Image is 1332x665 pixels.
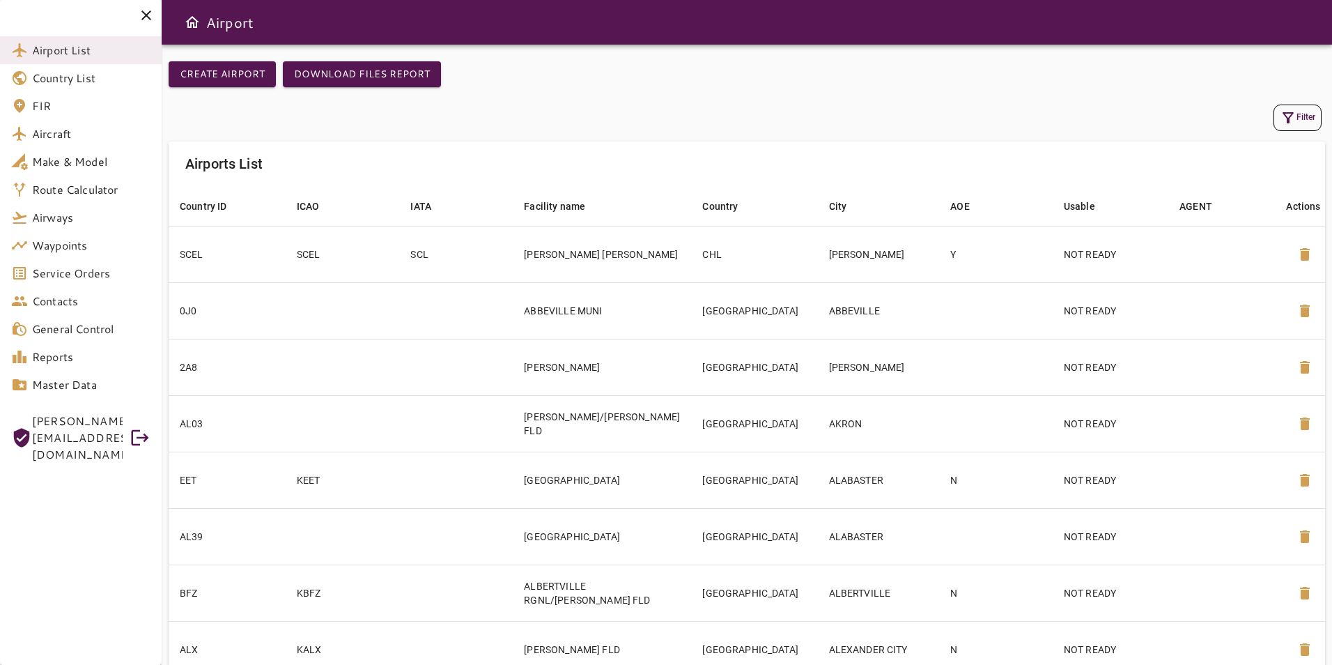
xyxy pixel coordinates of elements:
[286,565,400,621] td: KBFZ
[1296,641,1313,658] span: delete
[169,282,286,339] td: 0J0
[1064,360,1157,374] p: NOT READY
[169,226,286,282] td: SCEL
[169,565,286,621] td: BFZ
[513,508,691,565] td: [GEOGRAPHIC_DATA]
[1296,246,1313,263] span: delete
[1288,238,1322,271] button: Delete Airport
[32,376,150,393] span: Master Data
[32,98,150,114] span: FIR
[1296,585,1313,602] span: delete
[1288,464,1322,497] button: Delete Airport
[818,226,940,282] td: [PERSON_NAME]
[178,8,206,36] button: Open drawer
[1273,105,1322,131] button: Filter
[410,198,449,215] span: IATA
[818,395,940,452] td: AKRON
[691,339,817,395] td: [GEOGRAPHIC_DATA]
[1179,198,1212,215] div: AGENT
[32,265,150,282] span: Service Orders
[283,61,441,87] button: Download Files Report
[829,198,847,215] div: City
[513,339,691,395] td: [PERSON_NAME]
[1064,198,1113,215] span: Usable
[818,452,940,508] td: ALABASTER
[950,198,987,215] span: AOE
[939,565,1052,621] td: N
[169,452,286,508] td: EET
[939,452,1052,508] td: N
[185,153,263,175] h6: Airports List
[1064,530,1157,544] p: NOT READY
[691,508,817,565] td: [GEOGRAPHIC_DATA]
[1296,359,1313,376] span: delete
[169,508,286,565] td: AL39
[1288,576,1322,610] button: Delete Airport
[513,452,691,508] td: [GEOGRAPHIC_DATA]
[1296,472,1313,489] span: delete
[32,153,150,170] span: Make & Model
[1064,586,1157,600] p: NOT READY
[691,226,817,282] td: CHL
[1296,303,1313,319] span: delete
[1288,407,1322,441] button: Delete Airport
[950,198,969,215] div: AOE
[1064,247,1157,261] p: NOT READY
[169,339,286,395] td: 2A8
[399,226,513,282] td: SCL
[410,198,431,215] div: IATA
[513,395,691,452] td: [PERSON_NAME]/[PERSON_NAME] FLD
[32,70,150,86] span: Country List
[818,508,940,565] td: ALABASTER
[32,209,150,226] span: Airways
[32,181,150,198] span: Route Calculator
[818,565,940,621] td: ALBERTVILLE
[1064,643,1157,657] p: NOT READY
[180,198,245,215] span: Country ID
[297,198,320,215] div: ICAO
[513,565,691,621] td: ALBERTVILLE RGNL/[PERSON_NAME] FLD
[691,565,817,621] td: [GEOGRAPHIC_DATA]
[32,42,150,59] span: Airport List
[1296,415,1313,432] span: delete
[1064,198,1095,215] div: Usable
[32,321,150,337] span: General Control
[829,198,865,215] span: City
[691,452,817,508] td: [GEOGRAPHIC_DATA]
[32,293,150,309] span: Contacts
[1064,417,1157,431] p: NOT READY
[32,125,150,142] span: Aircraft
[818,339,940,395] td: [PERSON_NAME]
[1288,351,1322,384] button: Delete Airport
[169,395,286,452] td: AL03
[939,226,1052,282] td: Y
[691,395,817,452] td: [GEOGRAPHIC_DATA]
[169,61,276,87] button: Create airport
[286,226,400,282] td: SCEL
[702,198,738,215] div: Country
[1064,473,1157,487] p: NOT READY
[32,237,150,254] span: Waypoints
[206,11,254,33] h6: Airport
[1179,198,1230,215] span: AGENT
[1296,528,1313,545] span: delete
[297,198,338,215] span: ICAO
[32,349,150,365] span: Reports
[702,198,756,215] span: Country
[1288,294,1322,328] button: Delete Airport
[513,226,691,282] td: [PERSON_NAME] [PERSON_NAME]
[691,282,817,339] td: [GEOGRAPHIC_DATA]
[818,282,940,339] td: ABBEVILLE
[524,198,585,215] div: Facility name
[513,282,691,339] td: ABBEVILLE MUNI
[286,452,400,508] td: KEET
[180,198,227,215] div: Country ID
[32,413,123,463] span: [PERSON_NAME][EMAIL_ADDRESS][DOMAIN_NAME]
[1288,520,1322,553] button: Delete Airport
[1064,304,1157,318] p: NOT READY
[524,198,603,215] span: Facility name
